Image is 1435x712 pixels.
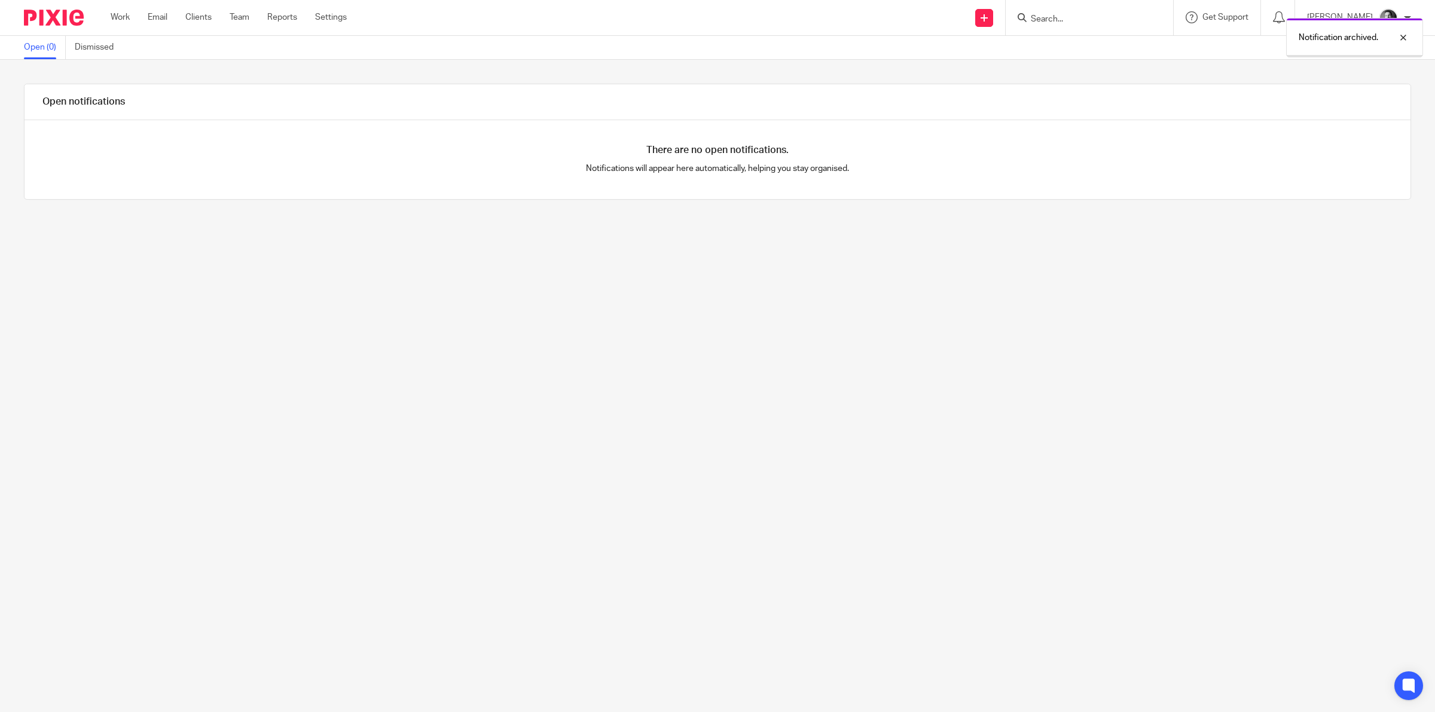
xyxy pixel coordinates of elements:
[646,144,789,157] h4: There are no open notifications.
[267,11,297,23] a: Reports
[111,11,130,23] a: Work
[24,36,66,59] a: Open (0)
[24,10,84,26] img: Pixie
[148,11,167,23] a: Email
[371,163,1064,175] p: Notifications will appear here automatically, helping you stay organised.
[185,11,212,23] a: Clients
[315,11,347,23] a: Settings
[1299,32,1378,44] p: Notification archived.
[42,96,125,108] h1: Open notifications
[1379,8,1398,27] img: DSC_9061-3.jpg
[230,11,249,23] a: Team
[75,36,123,59] a: Dismissed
